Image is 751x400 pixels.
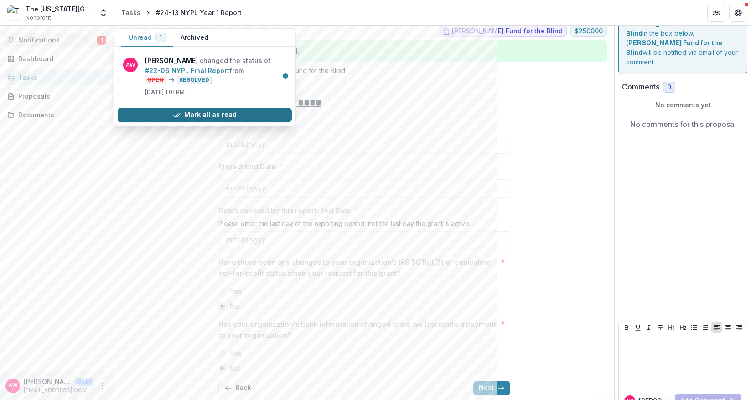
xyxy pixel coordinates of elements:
button: Underline [632,322,643,333]
button: Preview 28f79271-f773-4514-b497-fd305f71d6bd.pdf [121,26,136,40]
button: Heading 1 [666,322,677,333]
button: Get Help [729,4,747,22]
p: User [75,378,93,386]
p: No comments yet [622,100,744,110]
a: Proposals [4,89,110,104]
h2: Comments [622,83,659,91]
a: Dashboard [4,51,110,66]
span: No [229,300,240,311]
strong: [PERSON_NAME] Fund for the Blind [626,39,722,56]
img: The New York Public Library [7,5,22,20]
button: Align Left [711,322,722,333]
a: Documents [4,107,110,122]
div: Dashboard [18,54,103,63]
button: More [97,380,108,391]
div: The [US_STATE][GEOGRAPHIC_DATA] [26,4,93,14]
span: 0 [667,84,671,91]
button: Bold [621,322,632,333]
p: [EMAIL_ADDRESS][DOMAIN_NAME] [24,386,93,395]
button: Archived [173,29,216,47]
button: Strike [655,322,666,333]
p: [PERSON_NAME] [24,377,71,386]
span: [PERSON_NAME] Fund for the Blind [452,27,563,35]
p: No comments for this proposal [630,119,736,130]
a: #22-06 NYPL Final Report [145,67,229,74]
div: Please enter the last day of the reporting period, not the last day the grant is active. [218,220,510,231]
div: Tasks [121,8,140,17]
div: Send comments or questions to in the box below. will be notified via email of your comment. [618,1,747,74]
span: Notifications [18,37,97,44]
a: Tasks [118,6,144,19]
button: download-word-button [140,26,154,40]
span: 1 [97,36,106,45]
button: Back [218,381,257,395]
button: Notifications1 [4,33,110,47]
div: Documents [18,110,103,120]
div: Proposals [18,91,103,101]
button: Ordered List [700,322,711,333]
button: Next [473,381,510,395]
nav: breadcrumb [118,6,245,19]
button: Align Center [723,322,734,333]
span: No [229,363,240,374]
button: Mark all as read [118,108,292,122]
div: #24-13 NYPL Year 1 Report [156,8,242,17]
button: Unread [121,29,173,47]
button: Bullet List [689,322,699,333]
p: Has your organization's bank information changed since we last made a payment to your organization? [218,319,497,341]
button: Partners [707,4,725,22]
p: Have there been any changes to your organization’s IRS 501(c)(3) or equivalent not-for-profit sta... [218,257,497,279]
span: 1 [160,34,162,40]
button: Align Right [734,322,745,333]
a: Tasks [4,70,110,85]
div: Task is completed! No further action needed. [121,40,607,62]
button: Heading 2 [678,322,689,333]
button: Open entity switcher [97,4,110,22]
span: Yes [229,348,242,359]
span: $ 250000 [575,27,603,35]
div: Allie Werner [8,383,18,389]
button: Italicize [643,322,654,333]
span: Yes [229,286,242,297]
p: : [PERSON_NAME] from [PERSON_NAME] Fund for the Blind [129,66,600,75]
p: Project End Date [218,161,276,172]
p: changed the status of from [145,56,286,84]
span: Nonprofit [26,14,51,22]
p: Dates covered by this report: End Date [218,205,351,216]
div: Tasks [18,73,103,82]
